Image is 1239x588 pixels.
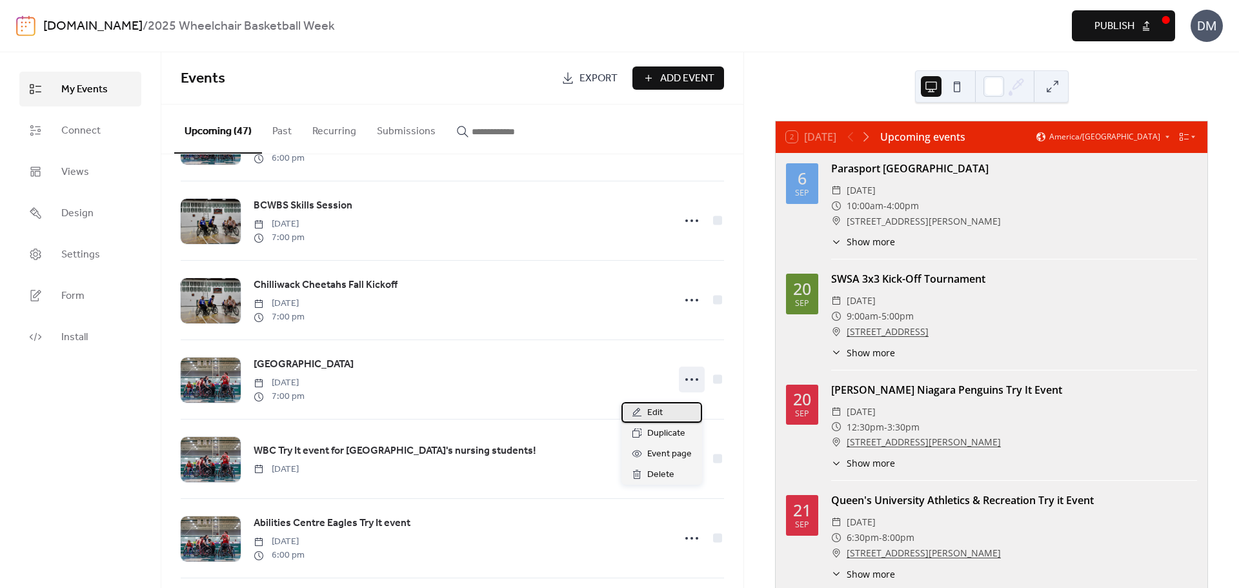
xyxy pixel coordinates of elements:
[254,376,305,390] span: [DATE]
[579,71,618,86] span: Export
[831,492,1197,508] div: Queen's University Athletics & Recreation Try it Event
[61,330,88,345] span: Install
[254,152,305,165] span: 6:00 pm
[61,206,94,221] span: Design
[847,404,876,420] span: [DATE]
[831,235,841,248] div: ​
[847,309,878,324] span: 9:00am
[831,235,895,248] button: ​Show more
[831,404,841,420] div: ​
[831,434,841,450] div: ​
[847,545,1001,561] a: [STREET_ADDRESS][PERSON_NAME]
[793,391,811,407] div: 20
[19,237,141,272] a: Settings
[847,235,895,248] span: Show more
[1049,133,1160,141] span: America/[GEOGRAPHIC_DATA]
[647,467,674,483] span: Delete
[660,71,714,86] span: Add Event
[174,105,262,154] button: Upcoming (47)
[831,567,841,581] div: ​
[847,183,876,198] span: [DATE]
[795,299,809,308] div: Sep
[831,183,841,198] div: ​
[1094,19,1134,34] span: Publish
[798,170,807,187] div: 6
[831,161,1197,176] div: Parasport [GEOGRAPHIC_DATA]
[1191,10,1223,42] div: DM
[795,410,809,418] div: Sep
[831,324,841,340] div: ​
[831,293,841,309] div: ​
[878,309,881,324] span: -
[367,105,446,152] button: Submissions
[61,247,100,263] span: Settings
[254,390,305,403] span: 7:00 pm
[831,271,1197,287] div: SWSA 3x3 Kick-Off Tournament
[795,521,809,529] div: Sep
[254,277,398,294] a: Chilliwack Cheetahs Fall Kickoff
[19,154,141,189] a: Views
[795,189,809,198] div: Sep
[254,198,352,214] span: BCWBS Skills Session
[831,420,841,435] div: ​
[148,14,335,39] b: 2025 Wheelchair Basketball Week
[254,198,352,214] a: BCWBS Skills Session
[831,382,1197,398] div: [PERSON_NAME] Niagara Penguins Try It Event
[61,123,101,139] span: Connect
[847,530,879,545] span: 6:30pm
[847,514,876,530] span: [DATE]
[19,196,141,230] a: Design
[254,549,305,562] span: 6:00 pm
[262,105,302,152] button: Past
[831,456,895,470] button: ​Show more
[847,324,929,340] a: [STREET_ADDRESS]
[647,426,685,441] span: Duplicate
[847,346,895,360] span: Show more
[831,346,841,360] div: ​
[254,278,398,293] span: Chilliwack Cheetahs Fall Kickoff
[879,530,882,545] span: -
[19,319,141,354] a: Install
[884,420,887,435] span: -
[793,502,811,518] div: 21
[831,309,841,324] div: ​
[19,72,141,106] a: My Events
[632,66,724,90] button: Add Event
[254,231,305,245] span: 7:00 pm
[254,516,410,531] span: Abilities Centre Eagles Try It event
[61,82,108,97] span: My Events
[887,420,920,435] span: 3:30pm
[61,289,85,304] span: Form
[882,530,914,545] span: 8:00pm
[847,293,876,309] span: [DATE]
[847,456,895,470] span: Show more
[181,65,225,93] span: Events
[254,535,305,549] span: [DATE]
[254,443,536,460] a: WBC Try It event for [GEOGRAPHIC_DATA]'s nursing students!
[831,514,841,530] div: ​
[831,214,841,229] div: ​
[61,165,89,180] span: Views
[847,434,1001,450] a: [STREET_ADDRESS][PERSON_NAME]
[831,545,841,561] div: ​
[847,214,1001,229] span: [STREET_ADDRESS][PERSON_NAME]
[847,567,895,581] span: Show more
[302,105,367,152] button: Recurring
[19,278,141,313] a: Form
[831,456,841,470] div: ​
[254,297,305,310] span: [DATE]
[254,515,410,532] a: Abilities Centre Eagles Try It event
[16,15,35,36] img: logo
[831,198,841,214] div: ​
[831,567,895,581] button: ​Show more
[831,346,895,360] button: ​Show more
[831,530,841,545] div: ​
[1072,10,1175,41] button: Publish
[143,14,148,39] b: /
[552,66,627,90] a: Export
[19,113,141,148] a: Connect
[881,309,914,324] span: 5:00pm
[880,129,965,145] div: Upcoming events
